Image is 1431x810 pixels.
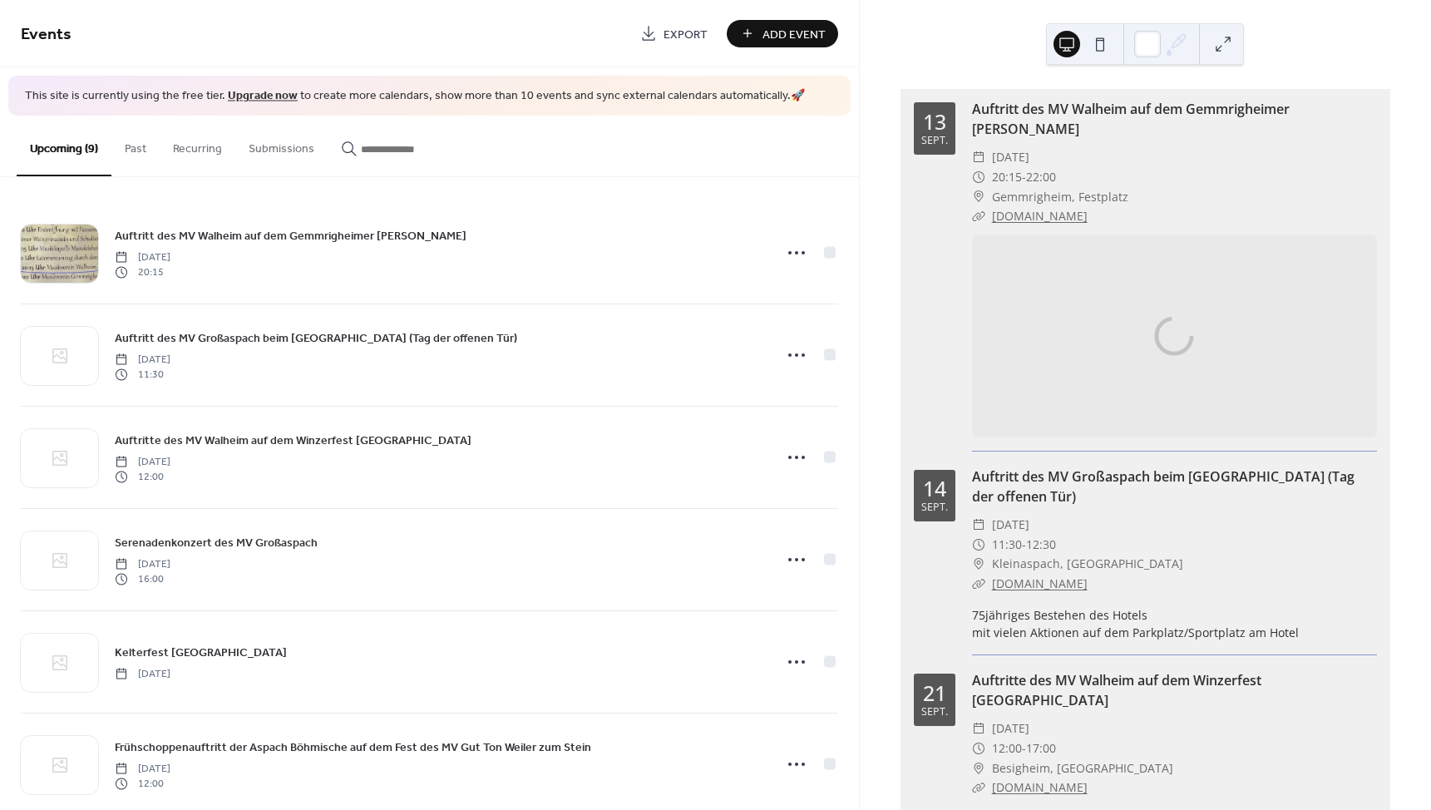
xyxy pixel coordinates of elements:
span: Auftritte des MV Walheim auf dem Winzerfest [GEOGRAPHIC_DATA] [115,432,471,449]
div: ​ [972,147,985,167]
span: 20:15 [992,167,1022,187]
a: Frühschoppenauftritt der Aspach Böhmische auf dem Fest des MV Gut Ton Weiler zum Stein [115,738,591,757]
div: 75jähriges Bestehen des Hotels mit vielen Aktionen auf dem Parkplatz/Sportplatz am Hotel [972,606,1377,641]
span: Events [21,18,72,51]
a: Export [628,20,720,47]
span: 20:15 [115,265,170,280]
div: ​ [972,719,985,738]
button: Add Event [727,20,838,47]
a: Auftritte des MV Walheim auf dem Winzerfest [GEOGRAPHIC_DATA] [972,671,1261,709]
a: Auftritte des MV Walheim auf dem Winzerfest [GEOGRAPHIC_DATA] [115,431,471,450]
div: ​ [972,574,985,594]
span: 11:30 [992,535,1022,555]
span: 22:00 [1026,167,1056,187]
button: Past [111,116,160,175]
span: 11:30 [115,368,170,383]
span: [DATE] [992,515,1029,535]
span: 12:00 [115,777,170,792]
span: Kleinaspach, [GEOGRAPHIC_DATA] [992,554,1183,574]
span: Add Event [762,26,826,43]
a: Auftritt des MV Walheim auf dem Gemmrigheimer [PERSON_NAME] [972,100,1290,138]
button: Submissions [235,116,328,175]
span: Gemmrigheim, Festplatz [992,187,1128,207]
span: - [1022,167,1026,187]
span: This site is currently using the free tier. to create more calendars, show more than 10 events an... [25,88,805,105]
div: 21 [923,683,946,704]
span: - [1022,535,1026,555]
span: 12:30 [1026,535,1056,555]
div: ​ [972,515,985,535]
a: [DOMAIN_NAME] [992,779,1088,795]
span: Export [664,26,708,43]
span: - [1022,738,1026,758]
a: Kelterfest [GEOGRAPHIC_DATA] [115,643,287,662]
span: 17:00 [1026,738,1056,758]
div: ​ [972,187,985,207]
span: [DATE] [115,556,170,571]
div: ​ [972,758,985,778]
span: Besigheim, [GEOGRAPHIC_DATA] [992,758,1173,778]
span: [DATE] [115,352,170,367]
span: [DATE] [115,761,170,776]
span: [DATE] [115,249,170,264]
div: Sept. [921,502,948,513]
div: ​ [972,535,985,555]
a: [DOMAIN_NAME] [992,208,1088,224]
div: 14 [923,478,946,499]
a: Upgrade now [228,85,298,107]
div: ​ [972,167,985,187]
a: Auftritt des MV Großaspach beim [GEOGRAPHIC_DATA] (Tag der offenen Tür) [115,328,517,348]
span: [DATE] [115,454,170,469]
span: Frühschoppenauftritt der Aspach Böhmische auf dem Fest des MV Gut Ton Weiler zum Stein [115,738,591,756]
span: 12:00 [992,738,1022,758]
span: Kelterfest [GEOGRAPHIC_DATA] [115,644,287,661]
span: [DATE] [992,147,1029,167]
div: ​ [972,554,985,574]
button: Upcoming (9) [17,116,111,176]
span: 12:00 [115,470,170,485]
div: Sept. [921,707,948,718]
span: Auftritt des MV Walheim auf dem Gemmrigheimer [PERSON_NAME] [115,227,466,244]
div: 13 [923,111,946,132]
div: ​ [972,778,985,798]
span: Serenadenkonzert des MV Großaspach [115,534,318,551]
a: [DOMAIN_NAME] [992,575,1088,591]
a: Auftritt des MV Walheim auf dem Gemmrigheimer [PERSON_NAME] [115,226,466,245]
a: Auftritt des MV Großaspach beim [GEOGRAPHIC_DATA] (Tag der offenen Tür) [972,467,1355,506]
span: [DATE] [115,666,170,681]
div: Sept. [921,136,948,146]
span: [DATE] [992,719,1029,738]
button: Recurring [160,116,235,175]
span: Auftritt des MV Großaspach beim [GEOGRAPHIC_DATA] (Tag der offenen Tür) [115,329,517,347]
span: 16:00 [115,572,170,587]
div: ​ [972,206,985,226]
a: Serenadenkonzert des MV Großaspach [115,533,318,552]
div: ​ [972,738,985,758]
